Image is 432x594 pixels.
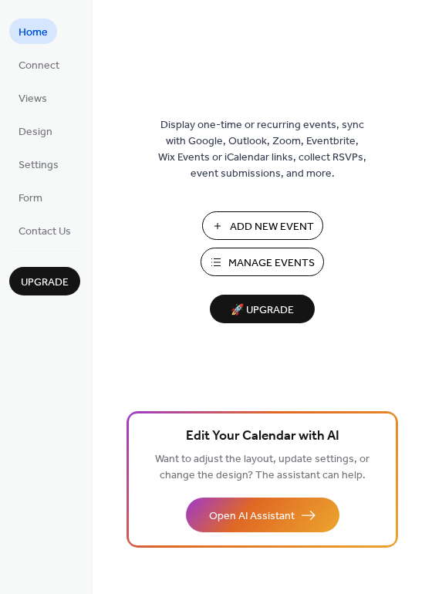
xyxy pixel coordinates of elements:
[202,211,323,240] button: Add New Event
[19,191,42,207] span: Form
[9,267,80,295] button: Upgrade
[19,91,47,107] span: Views
[19,224,71,240] span: Contact Us
[19,25,48,41] span: Home
[228,255,315,272] span: Manage Events
[201,248,324,276] button: Manage Events
[186,498,339,532] button: Open AI Assistant
[9,184,52,210] a: Form
[9,85,56,110] a: Views
[155,449,370,486] span: Want to adjust the layout, update settings, or change the design? The assistant can help.
[21,275,69,291] span: Upgrade
[9,218,80,243] a: Contact Us
[186,426,339,447] span: Edit Your Calendar with AI
[158,117,366,182] span: Display one-time or recurring events, sync with Google, Outlook, Zoom, Eventbrite, Wix Events or ...
[9,151,68,177] a: Settings
[9,19,57,44] a: Home
[19,157,59,174] span: Settings
[230,219,314,235] span: Add New Event
[19,124,52,140] span: Design
[209,508,295,525] span: Open AI Assistant
[219,300,305,321] span: 🚀 Upgrade
[19,58,59,74] span: Connect
[9,118,62,143] a: Design
[9,52,69,77] a: Connect
[210,295,315,323] button: 🚀 Upgrade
